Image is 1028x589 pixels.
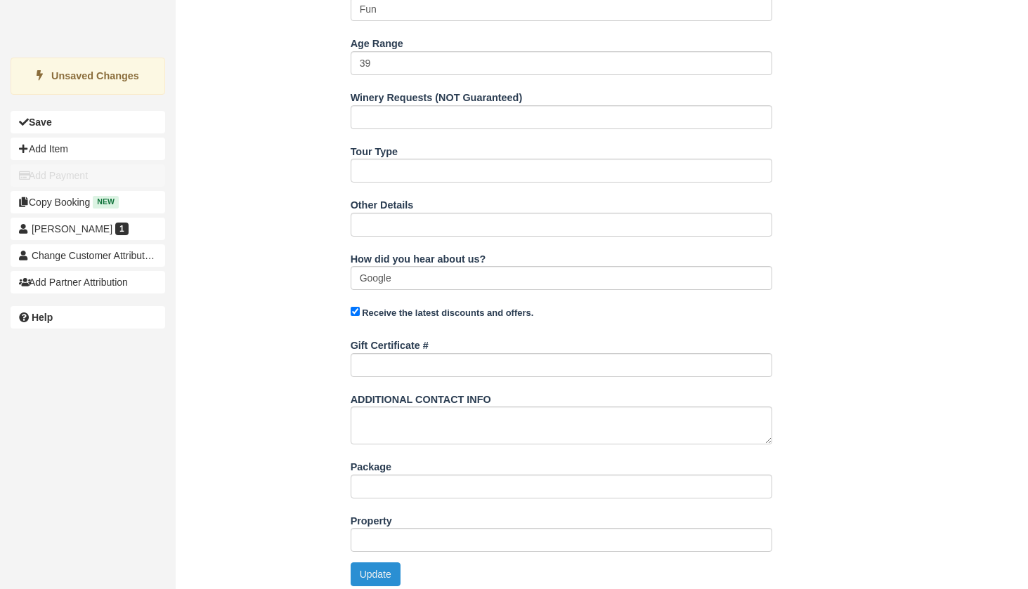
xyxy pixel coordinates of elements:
[93,196,119,208] span: New
[11,164,165,187] button: Add Payment
[11,306,165,329] a: Help
[351,388,491,407] label: ADDITIONAL CONTACT INFO
[351,193,414,213] label: Other Details
[11,111,165,133] button: Save
[351,562,401,586] button: Update
[32,250,158,261] span: Change Customer Attribution
[351,509,392,529] label: Property
[351,86,523,105] label: Winery Requests (NOT Guaranteed)
[351,307,360,316] input: Receive the latest discounts and offers.
[51,70,139,81] strong: Unsaved Changes
[351,333,429,353] label: Gift Certificate #
[351,140,398,159] label: Tour Type
[351,455,391,475] label: Package
[362,307,533,318] strong: Receive the latest discounts and offers.
[11,191,165,213] button: Copy Booking New
[11,138,165,160] button: Add Item
[29,117,52,128] b: Save
[11,271,165,293] button: Add Partner Attribution
[32,312,53,323] b: Help
[351,32,403,51] label: Age Range
[115,223,129,235] span: 1
[32,223,112,234] span: [PERSON_NAME]
[11,244,165,267] button: Change Customer Attribution
[11,218,165,240] a: [PERSON_NAME] 1
[351,247,486,267] label: How did you hear about us?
